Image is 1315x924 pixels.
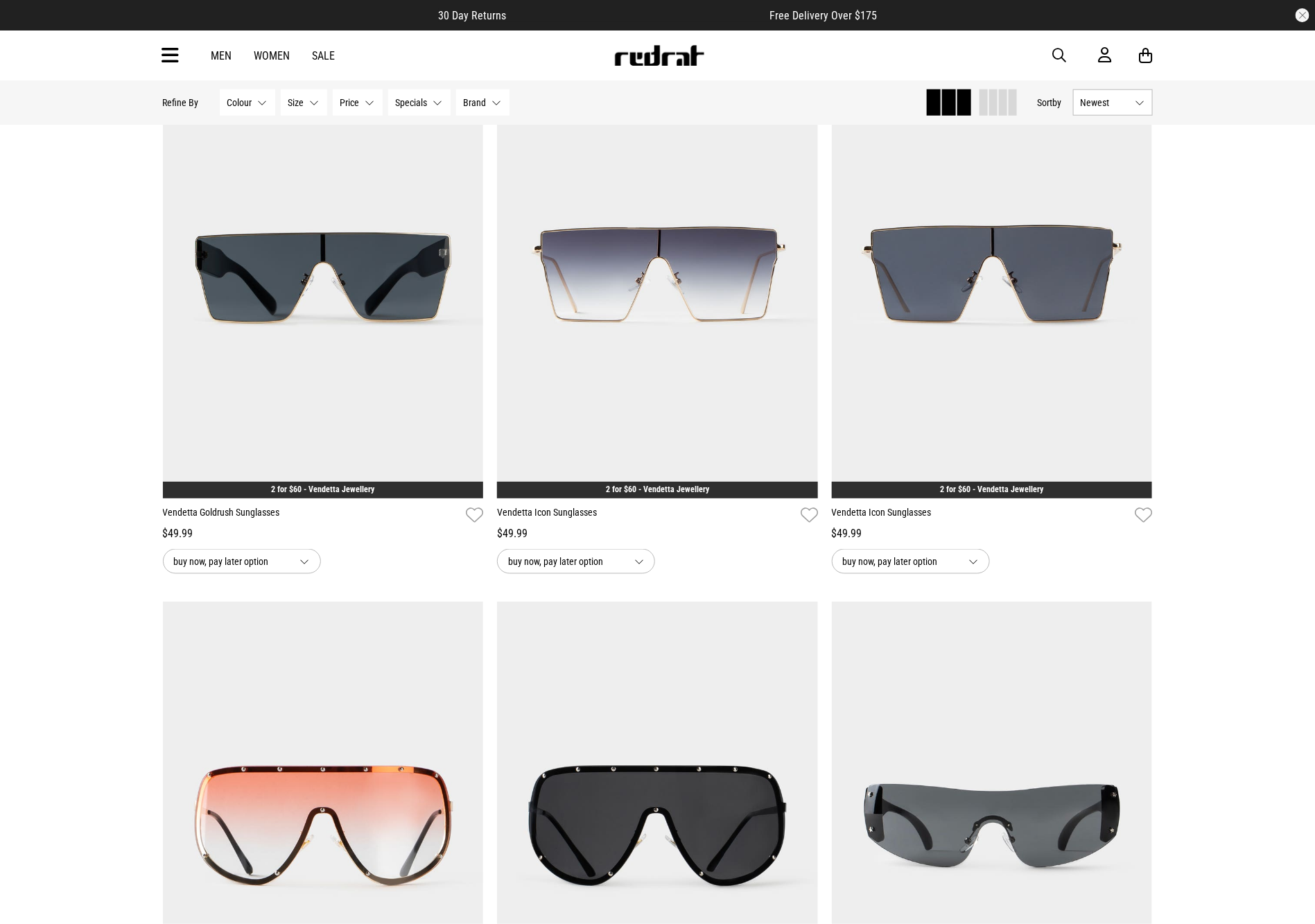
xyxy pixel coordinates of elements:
a: 2 for $60 - Vendetta Jewellery [941,485,1044,494]
a: Men [211,49,232,62]
img: Vendetta Icon Sunglasses in Black [832,50,1153,499]
img: Vendetta Goldrush Sunglasses in Black [163,50,484,499]
span: buy now, pay later option [174,553,289,570]
iframe: Customer reviews powered by Trustpilot [534,8,742,22]
button: Price [333,89,383,116]
span: Free Delivery Over $175 [770,9,878,22]
img: Redrat logo [613,45,705,66]
a: Women [254,49,290,62]
span: Specials [396,97,428,108]
a: Vendetta Icon Sunglasses [497,505,795,525]
button: Brand [456,89,510,116]
a: Vendetta Goldrush Sunglasses [163,505,461,525]
button: Specials [388,89,451,116]
button: Newest [1073,89,1153,116]
span: Colour [227,97,252,108]
div: $49.99 [832,525,1153,542]
span: by [1053,97,1062,108]
a: Vendetta Icon Sunglasses [832,505,1130,525]
div: $49.99 [497,525,818,542]
span: buy now, pay later option [843,553,958,570]
span: buy now, pay later option [508,553,623,570]
a: 2 for $60 - Vendetta Jewellery [606,485,709,494]
div: $49.99 [163,525,484,542]
a: 2 for $60 - Vendetta Jewellery [271,485,374,494]
p: Refine By [163,97,199,108]
span: Price [340,97,360,108]
button: Colour [220,89,275,116]
button: Sortby [1038,94,1062,111]
button: Open LiveChat chat widget [11,6,53,47]
span: 30 Day Returns [439,9,507,22]
span: Size [288,97,304,108]
button: Size [281,89,327,116]
button: buy now, pay later option [832,549,990,574]
span: Newest [1081,97,1130,108]
a: Sale [313,49,336,62]
button: buy now, pay later option [497,549,655,574]
span: Brand [464,97,487,108]
button: buy now, pay later option [163,549,321,574]
img: Vendetta Icon Sunglasses in Grey [497,50,818,499]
